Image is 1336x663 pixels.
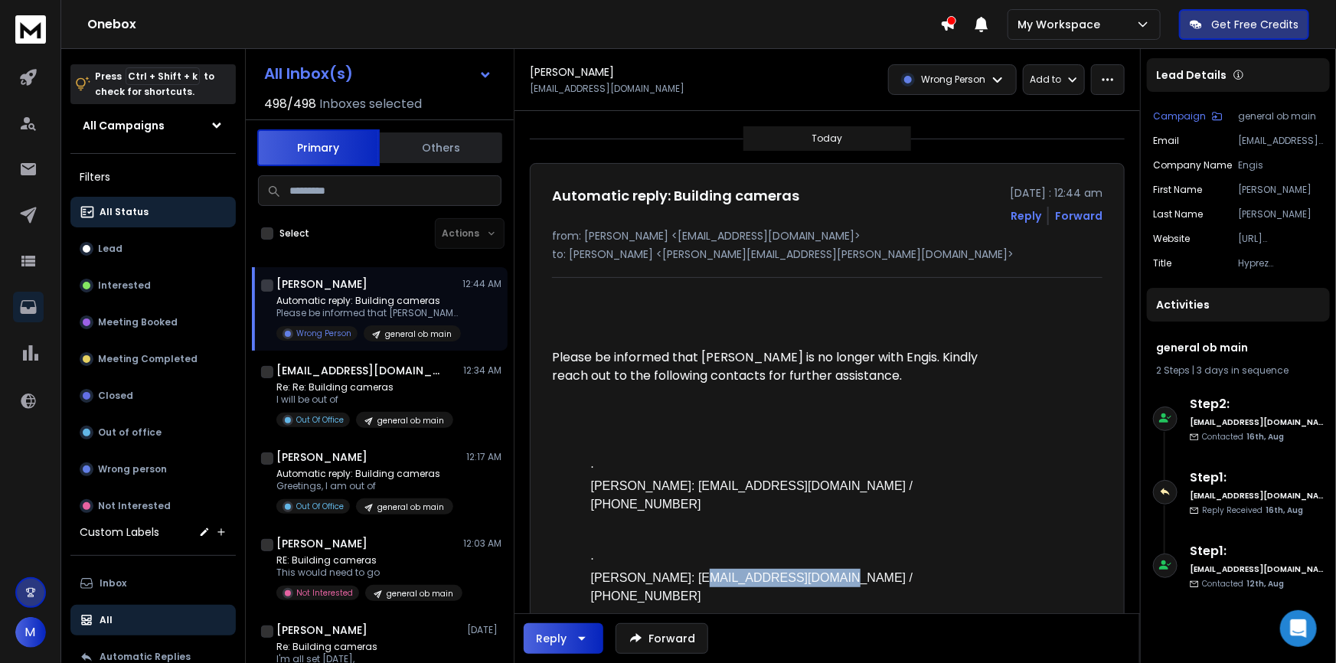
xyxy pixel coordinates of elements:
p: title [1153,257,1171,269]
p: Get Free Credits [1211,17,1298,32]
button: Meeting Booked [70,307,236,338]
p: Reply Received [1202,505,1303,516]
div: Forward [1055,208,1102,224]
p: Campaign [1153,110,1206,122]
span: [PERSON_NAME]: [EMAIL_ADDRESS][DOMAIN_NAME] / [PHONE_NUMBER] [591,571,916,603]
p: [URL][DOMAIN_NAME] [1238,233,1324,245]
button: Forward [616,623,708,654]
button: Interested [70,270,236,301]
p: 12:44 AM [462,278,501,290]
p: [DATE] [467,624,501,636]
p: Please be informed that [PERSON_NAME] is no longer with Engis. Kindly reach out to the following ... [552,348,999,385]
p: general ob main [1238,110,1324,122]
span: [PERSON_NAME]: [EMAIL_ADDRESS][DOMAIN_NAME] / [PHONE_NUMBER] [591,479,916,511]
button: Not Interested [70,491,236,521]
h3: Filters [70,166,236,188]
h1: [PERSON_NAME] [276,276,367,292]
p: RE: Building cameras [276,554,460,567]
p: Engis [1238,159,1324,171]
h1: [EMAIL_ADDRESS][DOMAIN_NAME] [276,363,445,378]
p: [EMAIL_ADDRESS][DOMAIN_NAME] [530,83,684,95]
p: 12:03 AM [463,537,501,550]
button: Lead [70,234,236,264]
p: general ob main [385,328,452,340]
h1: Automatic reply: Building cameras [552,185,799,207]
button: Get Free Credits [1179,9,1309,40]
h1: All Inbox(s) [264,66,353,81]
p: 12:17 AM [466,451,501,463]
button: All Campaigns [70,110,236,141]
div: | [1156,364,1321,377]
p: Not Interested [296,587,353,599]
p: Add to [1030,73,1061,86]
span: 12th, Aug [1246,578,1284,590]
p: Lead [98,243,122,255]
span: 16th, Aug [1266,505,1303,516]
button: Meeting Completed [70,344,236,374]
h3: Inboxes selected [319,95,422,113]
h1: [PERSON_NAME] [276,622,367,638]
p: Automatic reply: Building cameras [276,468,453,480]
p: Meeting Completed [98,353,198,365]
p: Lead Details [1156,67,1227,83]
button: All [70,605,236,635]
span: 498 / 498 [264,95,316,113]
p: Today [812,132,843,145]
p: general ob main [387,588,453,599]
button: Closed [70,380,236,411]
button: Reply [524,623,603,654]
span: · [591,461,594,474]
h6: [EMAIL_ADDRESS][DOMAIN_NAME] [1190,563,1324,575]
p: Email [1153,135,1179,147]
p: Meeting Booked [98,316,178,328]
p: I will be out of [276,394,453,406]
div: Open Intercom Messenger [1280,610,1317,647]
button: Campaign [1153,110,1223,122]
div: Activities [1147,288,1330,322]
button: Wrong person [70,454,236,485]
p: All [100,614,113,626]
p: Last Name [1153,208,1203,220]
p: All Status [100,206,149,218]
p: Interested [98,279,151,292]
p: Automatic reply: Building cameras [276,295,460,307]
p: from: [PERSON_NAME] <[EMAIL_ADDRESS][DOMAIN_NAME]> [552,228,1102,243]
p: Re: Re: Building cameras [276,381,453,394]
p: Inbox [100,577,126,590]
label: Select [279,227,309,240]
h6: [EMAIL_ADDRESS][DOMAIN_NAME] [1190,490,1324,501]
button: Primary [257,129,380,166]
button: M [15,617,46,648]
h1: [PERSON_NAME] [530,64,614,80]
p: Company Name [1153,159,1232,171]
p: [PERSON_NAME] [1238,184,1324,196]
button: All Inbox(s) [252,58,505,89]
p: Wrong Person [296,328,351,339]
button: Out of office [70,417,236,448]
p: Wrong Person [921,73,985,86]
span: Ctrl + Shift + k [126,67,200,85]
h1: All Campaigns [83,118,165,133]
p: 12:34 AM [463,364,501,377]
span: 2 Steps [1156,364,1190,377]
h1: general ob main [1156,340,1321,355]
h1: [PERSON_NAME] [276,536,367,551]
p: Contacted [1202,431,1284,443]
p: Wrong person [98,463,167,475]
p: Closed [98,390,133,402]
p: [PERSON_NAME] [1238,208,1324,220]
p: Hyprez Applications Manager [1238,257,1324,269]
button: Inbox [70,568,236,599]
button: Reply [1011,208,1041,224]
p: [DATE] : 12:44 am [1010,185,1102,201]
p: website [1153,233,1190,245]
p: Not Interested [98,500,171,512]
button: All Status [70,197,236,227]
p: [EMAIL_ADDRESS][DOMAIN_NAME] [1238,135,1324,147]
h3: Custom Labels [80,524,159,540]
p: Press to check for shortcuts. [95,69,214,100]
p: My Workspace [1018,17,1106,32]
p: This would need to go [276,567,460,579]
